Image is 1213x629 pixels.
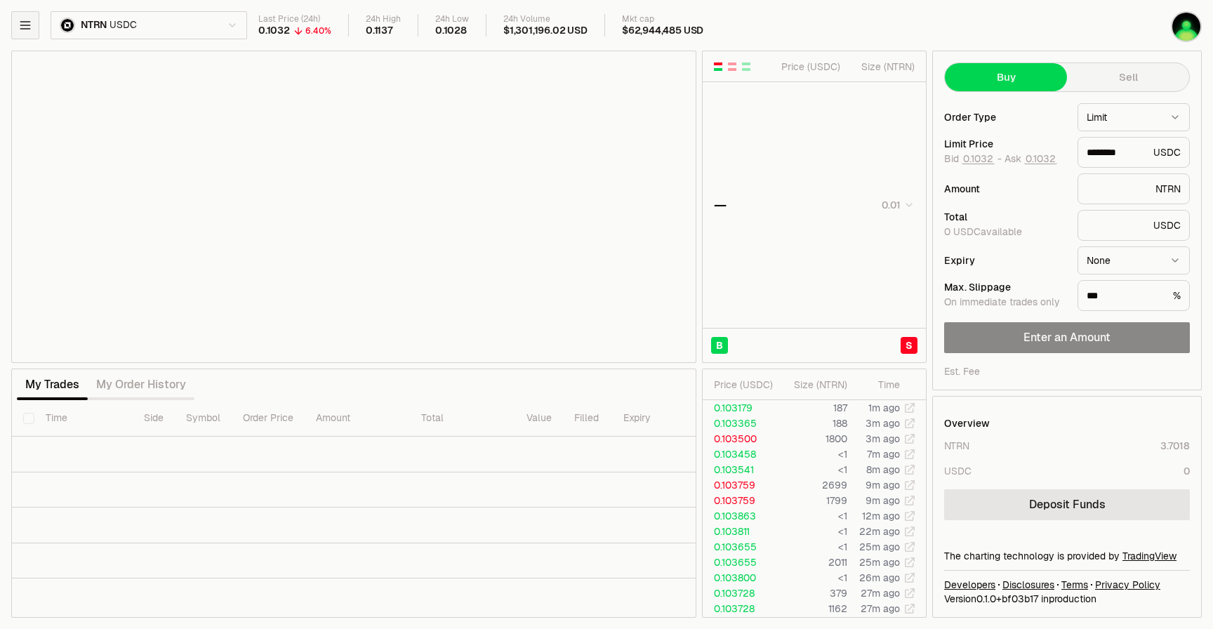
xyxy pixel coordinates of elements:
div: On immediate trades only [944,296,1066,309]
button: My Order History [88,371,194,399]
div: USDC [1078,137,1190,168]
td: 0.103500 [703,431,778,446]
td: 0.103800 [703,570,778,585]
span: Ask [1005,153,1057,166]
div: Mkt cap [622,14,703,25]
div: Est. Fee [944,364,980,378]
td: <1 [778,446,848,462]
div: $1,301,196.02 USD [503,25,588,37]
time: 26m ago [859,571,900,584]
td: 1799 [778,493,848,508]
span: Bid - [944,153,1002,166]
time: 12m ago [862,510,900,522]
time: 22m ago [859,525,900,538]
td: 0.103863 [703,508,778,524]
span: 0 USDC available [944,225,1022,238]
div: — [714,195,727,215]
div: Version 0.1.0 + in production [944,592,1190,606]
th: Amount [305,400,410,437]
td: <1 [778,539,848,555]
td: <1 [778,462,848,477]
th: Value [515,400,563,437]
button: Sell [1067,63,1189,91]
a: Developers [944,578,995,592]
img: Ledger 1 Pass phrase [1172,13,1200,41]
td: 0.103759 [703,477,778,493]
time: 27m ago [861,587,900,600]
td: 0.103728 [703,585,778,601]
time: 27m ago [861,602,900,615]
th: Order Price [232,400,305,437]
td: <1 [778,570,848,585]
button: 0.1032 [1024,153,1057,164]
span: B [716,338,723,352]
button: Select all [23,413,34,424]
td: 2699 [778,477,848,493]
td: 188 [778,416,848,431]
div: USDC [1078,210,1190,241]
td: 0.103179 [703,400,778,416]
time: 7m ago [867,448,900,461]
time: 9m ago [866,494,900,507]
a: Disclosures [1002,578,1054,592]
div: Order Type [944,112,1066,122]
div: 0.1137 [366,25,393,37]
td: <1 [778,508,848,524]
span: NTRN [81,19,107,32]
span: USDC [110,19,136,32]
td: 0.103458 [703,446,778,462]
div: 0.1028 [435,25,467,37]
a: Terms [1061,578,1088,592]
td: 0.103541 [703,462,778,477]
time: 25m ago [859,556,900,569]
button: My Trades [17,371,88,399]
iframe: Financial Chart [12,51,696,362]
button: 0.1032 [962,153,995,164]
div: 0 [1184,464,1190,478]
div: Expiry [944,256,1066,265]
div: 24h Low [435,14,469,25]
time: 9m ago [866,479,900,491]
time: 3m ago [866,432,900,445]
td: 187 [778,400,848,416]
div: Total [944,212,1066,222]
div: Limit Price [944,139,1066,149]
td: 379 [778,585,848,601]
span: bf03b1713a3eceec20a9d5b3f8a1898c9e41278a [1002,592,1038,605]
td: 1162 [778,601,848,616]
div: NTRN [1078,173,1190,204]
div: 3.7018 [1160,439,1190,453]
div: Amount [944,184,1066,194]
div: Last Price (24h) [258,14,331,25]
button: Show Buy and Sell Orders [712,61,724,72]
td: 0.103759 [703,493,778,508]
th: Expiry [612,400,707,437]
td: 0.103655 [703,555,778,570]
div: NTRN [944,439,969,453]
a: Privacy Policy [1095,578,1160,592]
div: Size ( NTRN ) [852,60,915,74]
div: Price ( USDC ) [714,378,778,392]
div: 24h Volume [503,14,588,25]
div: USDC [944,464,972,478]
button: None [1078,246,1190,274]
div: 24h High [366,14,401,25]
th: Time [34,400,133,437]
a: TradingView [1122,550,1176,562]
time: 1m ago [868,402,900,414]
button: Limit [1078,103,1190,131]
time: 25m ago [859,541,900,553]
td: 0.103728 [703,601,778,616]
button: Show Sell Orders Only [727,61,738,72]
a: Deposit Funds [944,489,1190,520]
td: 0.103655 [703,539,778,555]
div: Overview [944,416,990,430]
div: % [1078,280,1190,311]
div: $62,944,485 USD [622,25,703,37]
img: NTRN Logo [61,19,74,32]
td: 0.103811 [703,524,778,539]
div: Max. Slippage [944,282,1066,292]
th: Symbol [175,400,232,437]
button: 0.01 [877,197,915,213]
span: S [906,338,913,352]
